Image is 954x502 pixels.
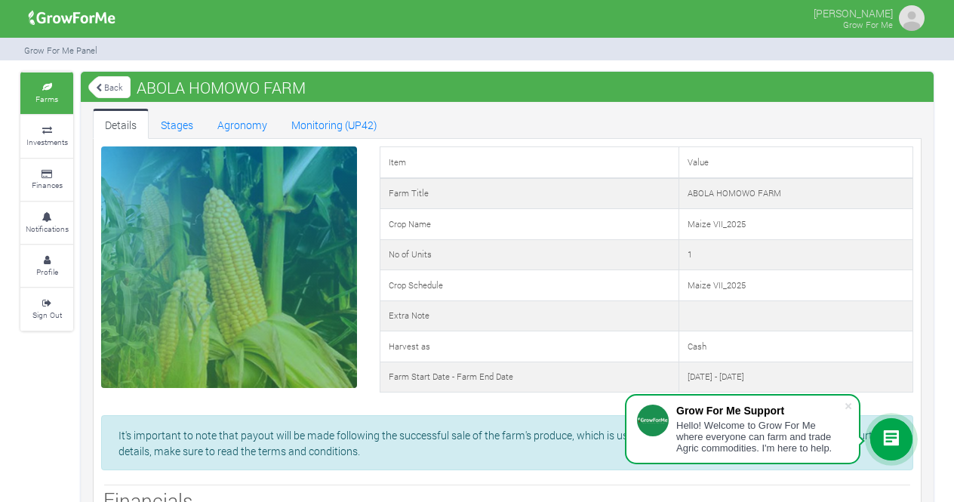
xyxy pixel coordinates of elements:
[380,209,679,240] td: Crop Name
[20,245,73,287] a: Profile
[679,147,912,178] td: Value
[679,362,912,393] td: [DATE] - [DATE]
[36,266,58,277] small: Profile
[676,420,844,454] div: Hello! Welcome to Grow For Me where everyone can farm and trade Agric commodities. I'm here to help.
[679,178,912,209] td: ABOLA HOMOWO FARM
[20,159,73,201] a: Finances
[149,109,205,139] a: Stages
[380,270,679,301] td: Crop Schedule
[679,239,912,270] td: 1
[93,109,149,139] a: Details
[26,223,69,234] small: Notifications
[20,72,73,114] a: Farms
[32,180,63,190] small: Finances
[118,427,896,459] p: It's important to note that payout will be made following the successful sale of the farm's produ...
[380,331,679,362] td: Harvest as
[88,75,131,100] a: Back
[20,115,73,157] a: Investments
[23,3,121,33] img: growforme image
[26,137,68,147] small: Investments
[279,109,389,139] a: Monitoring (UP42)
[380,362,679,393] td: Farm Start Date - Farm End Date
[380,239,679,270] td: No of Units
[35,94,58,104] small: Farms
[24,45,97,56] small: Grow For Me Panel
[20,202,73,244] a: Notifications
[843,19,893,30] small: Grow For Me
[20,288,73,330] a: Sign Out
[676,405,844,417] div: Grow For Me Support
[380,178,679,209] td: Farm Title
[814,3,893,21] p: [PERSON_NAME]
[679,331,912,362] td: Cash
[380,147,679,178] td: Item
[679,270,912,301] td: Maize VII_2025
[133,72,309,103] span: ABOLA HOMOWO FARM
[897,3,927,33] img: growforme image
[205,109,279,139] a: Agronomy
[32,310,62,320] small: Sign Out
[380,300,679,331] td: Extra Note
[679,209,912,240] td: Maize VII_2025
